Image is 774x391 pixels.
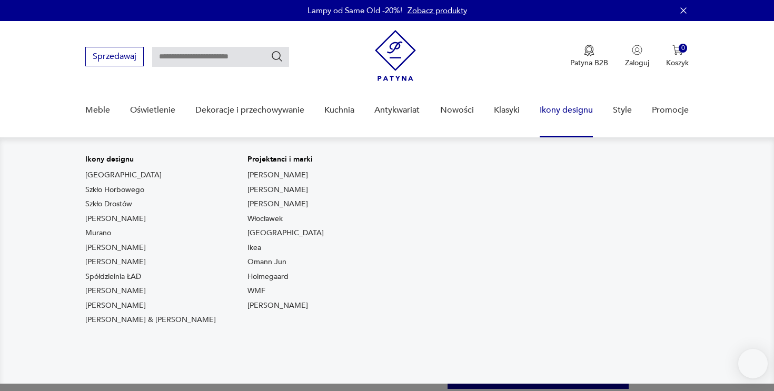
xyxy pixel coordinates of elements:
a: Szkło Horbowego [85,185,144,195]
button: Szukaj [271,50,283,63]
p: Ikony designu [85,154,216,165]
a: Szkło Drostów [85,199,132,209]
a: Dekoracje i przechowywanie [195,90,304,131]
a: WMF [247,286,265,296]
button: Sprzedawaj [85,47,144,66]
a: [PERSON_NAME] [85,243,146,253]
img: Ikonka użytkownika [632,45,642,55]
a: [PERSON_NAME] [247,199,308,209]
img: Meble [392,154,689,350]
p: Patyna B2B [570,58,608,68]
button: Zaloguj [625,45,649,68]
div: 0 [679,44,688,53]
a: Zobacz produkty [408,5,467,16]
iframe: Smartsupp widget button [738,349,768,378]
a: [PERSON_NAME] [85,286,146,296]
a: [PERSON_NAME] & [PERSON_NAME] [85,315,216,325]
a: Promocje [652,90,689,131]
a: [PERSON_NAME] [85,300,146,311]
a: Nowości [440,90,474,131]
a: Ikony designu [540,90,593,131]
a: Antykwariat [374,90,420,131]
a: [PERSON_NAME] [85,214,146,224]
a: Holmegaard [247,272,289,282]
a: Włocławek [247,214,283,224]
p: Lampy od Same Old -20%! [307,5,402,16]
a: Ikea [247,243,261,253]
a: Klasyki [494,90,520,131]
a: Ikona medaluPatyna B2B [570,45,608,68]
a: [PERSON_NAME] [247,170,308,181]
a: Oświetlenie [130,90,175,131]
a: [GEOGRAPHIC_DATA] [85,170,162,181]
a: [PERSON_NAME] [247,185,308,195]
a: Spółdzielnia ŁAD [85,272,141,282]
a: [PERSON_NAME] [247,300,308,311]
button: 0Koszyk [666,45,689,68]
img: Ikona medalu [584,45,594,56]
a: Omann Jun [247,257,286,267]
img: Patyna - sklep z meblami i dekoracjami vintage [375,30,416,81]
a: Style [613,90,632,131]
a: Sprzedawaj [85,54,144,61]
a: Murano [85,228,111,238]
a: [GEOGRAPHIC_DATA] [247,228,324,238]
a: Kuchnia [324,90,354,131]
a: Meble [85,90,110,131]
p: Projektanci i marki [247,154,324,165]
a: [PERSON_NAME] [85,257,146,267]
p: Zaloguj [625,58,649,68]
img: Ikona koszyka [672,45,683,55]
p: Koszyk [666,58,689,68]
button: Patyna B2B [570,45,608,68]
